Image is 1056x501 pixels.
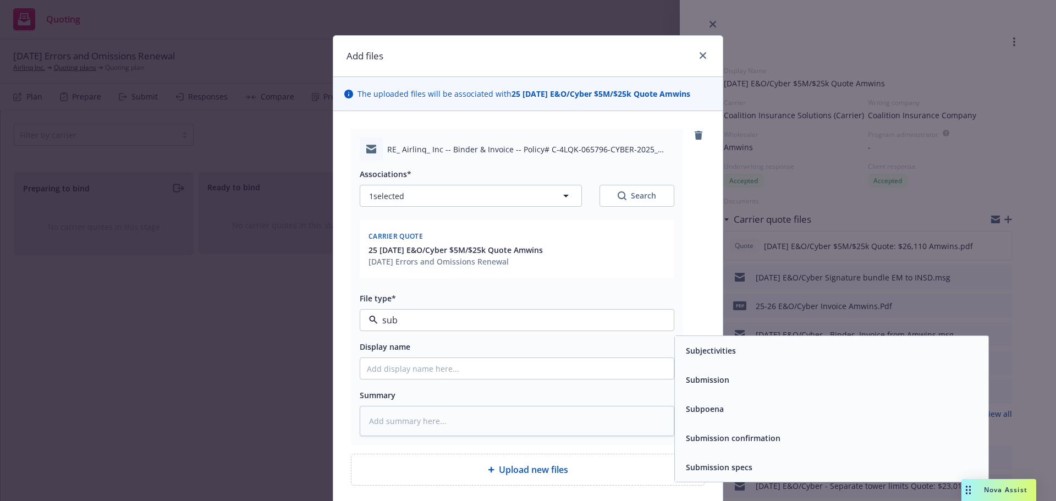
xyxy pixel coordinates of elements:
[961,479,975,501] div: Drag to move
[686,374,729,386] button: Submission
[686,345,736,356] button: Subjectivities
[984,485,1027,494] span: Nova Assist
[961,479,1036,501] button: Nova Assist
